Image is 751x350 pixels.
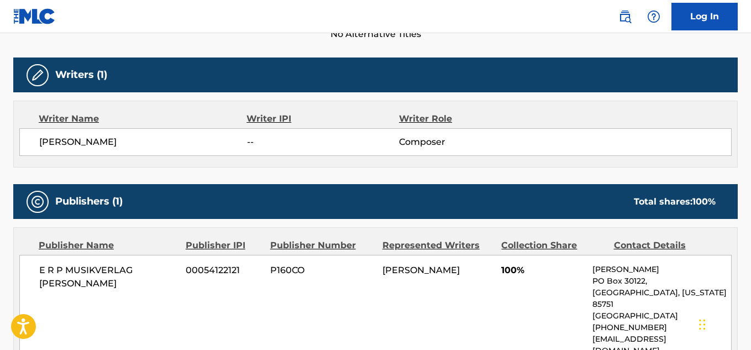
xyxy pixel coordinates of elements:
span: 100% [501,264,584,277]
iframe: Chat Widget [696,297,751,350]
img: MLC Logo [13,8,56,24]
span: [PERSON_NAME] [39,135,247,149]
p: [GEOGRAPHIC_DATA] [592,310,731,322]
span: No Alternative Titles [13,28,738,41]
span: 00054122121 [186,264,262,277]
span: 100 % [692,196,716,207]
div: Publisher Number [270,239,374,252]
span: Composer [399,135,537,149]
div: Contact Details [614,239,718,252]
img: Publishers [31,195,44,208]
div: Writer Role [399,112,538,126]
span: P160CO [270,264,374,277]
p: PO Box 30122, [592,275,731,287]
div: Collection Share [501,239,605,252]
div: Publisher Name [39,239,177,252]
h5: Publishers (1) [55,195,123,208]
div: Publisher IPI [186,239,262,252]
div: Writer IPI [246,112,399,126]
span: E R P MUSIKVERLAG [PERSON_NAME] [39,264,177,290]
a: Public Search [614,6,636,28]
img: help [647,10,660,23]
img: Writers [31,69,44,82]
a: Log In [671,3,738,30]
div: Total shares: [634,195,716,208]
div: Drag [699,308,706,341]
p: [GEOGRAPHIC_DATA], [US_STATE] 85751 [592,287,731,310]
img: search [618,10,632,23]
div: Help [643,6,665,28]
span: [PERSON_NAME] [382,265,460,275]
div: Writer Name [39,112,246,126]
p: [PHONE_NUMBER] [592,322,731,333]
h5: Writers (1) [55,69,107,81]
p: [PERSON_NAME] [592,264,731,275]
span: -- [247,135,399,149]
div: Represented Writers [382,239,493,252]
